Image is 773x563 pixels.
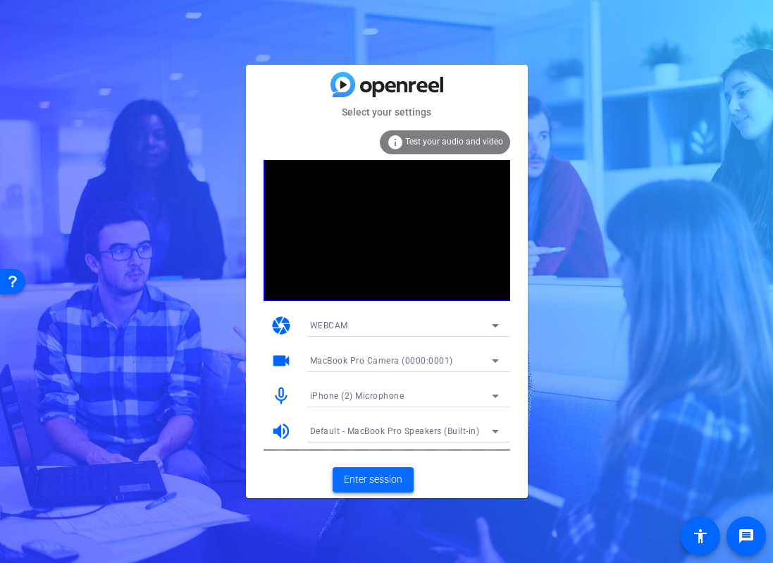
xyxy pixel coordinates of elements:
span: WEBCAM [310,321,348,330]
mat-icon: videocam [271,350,292,371]
mat-icon: mic_none [271,385,292,407]
mat-icon: camera [271,315,292,336]
span: Enter session [344,472,402,487]
img: blue-gradient.svg [330,72,443,97]
mat-card-subtitle: Select your settings [246,104,528,120]
span: MacBook Pro Camera (0000:0001) [310,356,453,366]
span: Default - MacBook Pro Speakers (Built-in) [310,426,480,436]
mat-icon: message [738,528,755,545]
span: iPhone (2) Microphone [310,391,404,401]
button: Enter session [333,467,414,493]
mat-icon: info [387,134,404,151]
span: Test your audio and video [405,137,503,147]
mat-icon: accessibility [692,528,709,545]
mat-icon: volume_up [271,421,292,442]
